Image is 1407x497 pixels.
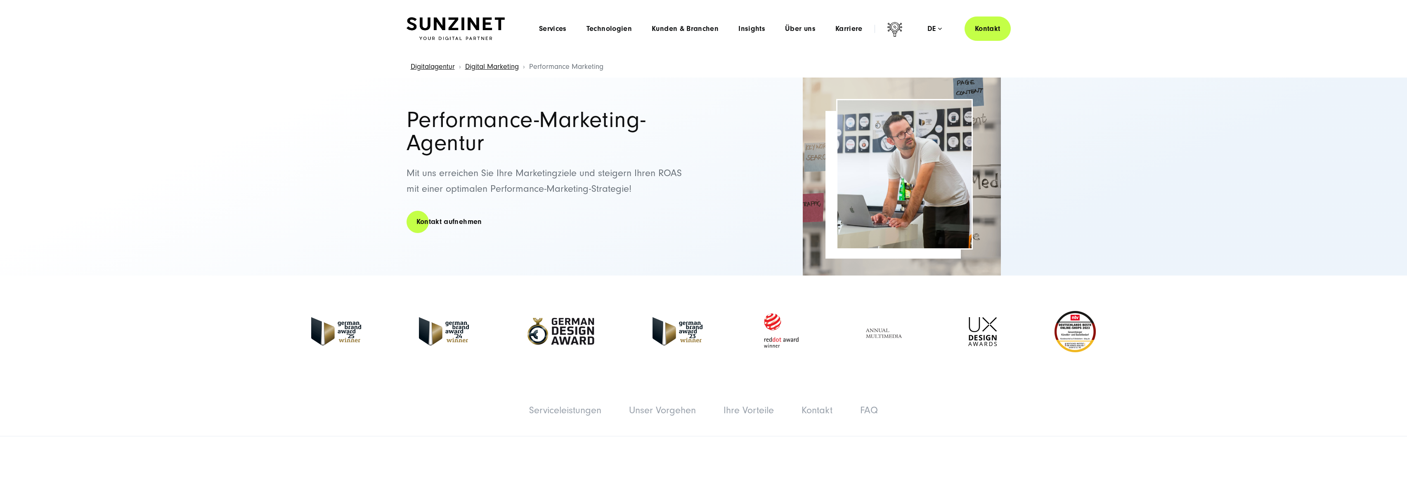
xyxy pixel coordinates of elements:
[837,100,972,248] img: Performance Marketing Agentur Header | Mann arbeitet in Agentur am Laptop, hinter ihm ist Wand mi...
[785,25,816,33] a: Über uns
[652,25,719,33] a: Kunden & Branchen
[407,210,492,233] a: Kontakt aufnehmen
[724,405,774,416] a: Ihre Vorteile
[407,165,695,197] p: Mit uns erreichen Sie Ihre Marketingziele und steigern Ihren ROAS mit einer optimalen Performance...
[835,25,863,33] a: Karriere
[738,25,765,33] a: Insights
[411,62,455,71] a: Digitalagentur
[968,317,997,346] img: UX-Design-Awards - fullservice digital agentur SUNZINET
[465,62,519,71] a: Digital Marketing
[407,108,695,155] h1: Performance-Marketing-Agentur
[529,405,601,416] a: Serviceleistungen
[539,25,567,33] a: Services
[527,317,595,346] img: German-Design-Award - fullservice digital agentur SUNZINET
[927,25,942,33] div: de
[803,78,1001,276] img: Full-Service Digitalagentur SUNZINET - Digital Marketing_2
[760,311,802,352] img: Red Dot Award winner - fullservice digital agentur SUNZINET
[653,317,702,346] img: German Brand Award 2023 Winner - fullservice digital agentur SUNZINET
[311,317,361,346] img: German Brand Award winner 2025 - Full Service Digital Agentur SUNZINET
[419,317,469,346] img: German-Brand-Award - fullservice digital agentur SUNZINET
[407,17,505,40] img: SUNZINET Full Service Digital Agentur
[860,405,878,416] a: FAQ
[802,405,832,416] a: Kontakt
[586,25,632,33] a: Technologien
[1055,311,1096,352] img: Deutschlands beste Online Shops 2023 - boesner - Kunde - SUNZINET
[965,16,1011,41] a: Kontakt
[529,62,603,71] span: Performance Marketing
[629,405,696,416] a: Unser Vorgehen
[860,317,910,346] img: Full Service Digitalagentur - Annual Multimedia Awards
